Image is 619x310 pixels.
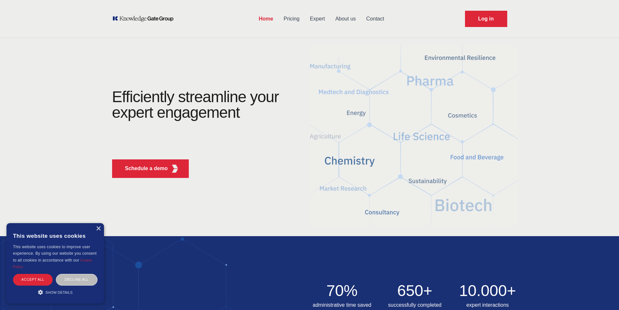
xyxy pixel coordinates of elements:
[171,165,179,173] img: KGG Fifth Element RED
[382,283,447,299] h2: 650+
[13,289,97,295] div: Show details
[278,10,305,27] a: Pricing
[253,10,278,27] a: Home
[310,283,375,299] h2: 70%
[305,10,330,27] a: Expert
[455,283,520,299] h2: 10.000+
[465,11,507,27] a: Request Demo
[112,88,279,121] h1: Efficiently streamline your expert engagement
[45,290,73,294] span: Show details
[56,274,97,285] div: Decline all
[13,228,97,244] div: This website uses cookies
[361,10,389,27] a: Contact
[330,10,361,27] a: About us
[13,258,92,269] a: Cookie Policy
[13,274,53,285] div: Accept all
[125,165,168,172] p: Schedule a demo
[310,42,518,230] img: KGG Fifth Element RED
[112,159,189,178] button: Schedule a demoKGG Fifth Element RED
[112,16,178,22] a: KOL Knowledge Platform: Talk to Key External Experts (KEE)
[96,226,101,231] div: Close
[13,245,97,263] span: This website uses cookies to improve user experience. By using our website you consent to all coo...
